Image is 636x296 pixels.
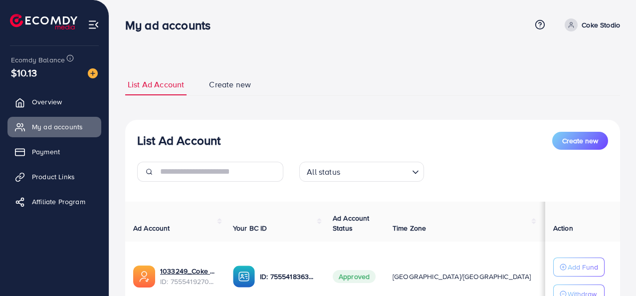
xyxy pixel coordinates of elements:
[32,122,83,132] span: My ad accounts
[88,68,98,78] img: image
[582,19,620,31] p: Coke Stodio
[562,136,598,146] span: Create new
[11,65,37,80] span: $10.13
[7,192,101,212] a: Affiliate Program
[10,14,77,29] img: logo
[233,223,267,233] span: Your BC ID
[133,266,155,288] img: ic-ads-acc.e4c84228.svg
[343,163,408,179] input: Search for option
[88,19,99,30] img: menu
[32,172,75,182] span: Product Links
[333,270,376,283] span: Approved
[7,92,101,112] a: Overview
[393,272,531,282] span: [GEOGRAPHIC_DATA]/[GEOGRAPHIC_DATA]
[128,79,184,90] span: List Ad Account
[160,266,217,287] div: <span class='underline'>1033249_Coke Stodio 1_1759133170041</span></br>7555419270801358849
[553,223,573,233] span: Action
[32,197,85,207] span: Affiliate Program
[260,271,317,283] p: ID: 7555418363737128967
[552,132,608,150] button: Create new
[32,97,62,107] span: Overview
[561,18,620,31] a: Coke Stodio
[7,142,101,162] a: Payment
[568,261,598,273] p: Add Fund
[133,223,170,233] span: Ad Account
[553,258,605,277] button: Add Fund
[137,133,220,148] h3: List Ad Account
[160,277,217,287] span: ID: 7555419270801358849
[299,162,424,182] div: Search for option
[305,165,342,179] span: All status
[160,266,217,276] a: 1033249_Coke Stodio 1_1759133170041
[7,117,101,137] a: My ad accounts
[209,79,251,90] span: Create new
[7,167,101,187] a: Product Links
[32,147,60,157] span: Payment
[11,55,65,65] span: Ecomdy Balance
[393,223,426,233] span: Time Zone
[125,18,218,32] h3: My ad accounts
[333,213,370,233] span: Ad Account Status
[233,266,255,288] img: ic-ba-acc.ded83a64.svg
